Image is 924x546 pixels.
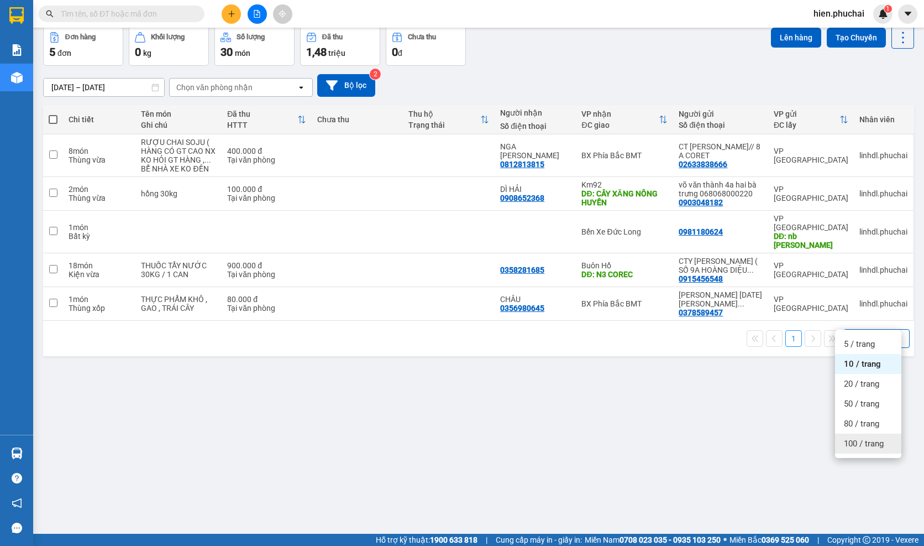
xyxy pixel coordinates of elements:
[500,142,570,160] div: NGA nguyễn
[884,5,892,13] sup: 1
[386,26,466,66] button: Chưa thu0đ
[69,304,130,313] div: Thùng xốp
[227,147,306,155] div: 400.000 đ
[370,69,381,80] sup: 2
[392,45,398,59] span: 0
[141,138,216,164] div: RƯỢU CHAI SOJU ( HÀNG CÓ GT CAO NX KO HỎI GT HÀNG , CƯỚC TÍNH BT )
[57,49,71,58] span: đơn
[376,534,477,546] span: Hỗ trợ kỹ thuật:
[317,115,398,124] div: Chưa thu
[805,7,873,20] span: hien.phuchai
[581,151,668,160] div: BX Phía Bắc BMT
[221,45,233,59] span: 30
[679,274,723,283] div: 0915456548
[12,523,22,533] span: message
[214,26,295,66] button: Số lượng30món
[151,33,185,41] div: Khối lượng
[679,198,723,207] div: 0903048182
[774,232,848,249] div: DĐ: nb sơn hà
[273,4,292,24] button: aim
[227,185,306,194] div: 100.000 đ
[581,110,659,118] div: VP nhận
[679,180,763,198] div: võ văn thành 4a hai bà trưng 068068000220
[844,358,881,370] span: 10 / trang
[774,295,848,313] div: VP [GEOGRAPHIC_DATA]
[222,4,241,24] button: plus
[403,105,495,134] th: Toggle SortBy
[306,45,327,59] span: 1,48
[44,79,164,96] input: Select a date range.
[227,295,306,304] div: 80.000 đ
[69,270,130,279] div: Kiện vừa
[620,535,721,544] strong: 0708 023 035 - 0935 103 250
[679,227,723,236] div: 0981180624
[500,266,544,274] div: 0358281685
[227,194,306,202] div: Tại văn phòng
[903,9,913,19] span: caret-down
[227,121,297,129] div: HTTT
[500,295,570,304] div: CHÂU
[738,299,744,308] span: ...
[771,28,821,48] button: Lên hàng
[859,115,907,124] div: Nhân viên
[12,498,22,508] span: notification
[69,261,130,270] div: 18 món
[486,534,487,546] span: |
[141,189,216,198] div: hồng 30kg
[9,7,24,24] img: logo-vxr
[46,10,54,18] span: search
[878,9,888,19] img: icon-new-feature
[500,160,544,169] div: 0812813815
[863,536,870,544] span: copyright
[898,4,917,24] button: caret-down
[222,105,311,134] th: Toggle SortBy
[227,261,306,270] div: 900.000 đ
[729,534,809,546] span: Miền Bắc
[248,4,267,24] button: file-add
[859,189,907,198] div: linhdl.phuchai
[500,108,570,117] div: Người nhận
[237,33,265,41] div: Số lượng
[585,534,721,546] span: Miền Nam
[774,110,839,118] div: VP gửi
[227,304,306,313] div: Tại văn phòng
[228,10,235,18] span: plus
[679,257,763,274] div: CTY KIM KHOA ĐĂNG ( SỐ 9A HOÀNG DIỆU - PHƯỜNG CAMLY- ĐÀ LẠT ) ( MST 5801519639 )
[679,160,727,169] div: 02633838666
[141,121,216,129] div: Ghi chú
[723,538,727,542] span: ⚪️
[69,155,130,164] div: Thùng vừa
[496,534,582,546] span: Cung cấp máy in - giấy in:
[317,74,375,97] button: Bộ lọc
[581,261,668,270] div: Buôn Hồ
[817,534,819,546] span: |
[69,295,130,304] div: 1 món
[408,33,436,41] div: Chưa thu
[500,304,544,313] div: 0356980645
[886,5,890,13] span: 1
[11,448,23,459] img: warehouse-icon
[581,180,668,189] div: Km92
[69,147,130,155] div: 8 món
[835,330,901,458] ul: Menu
[141,164,216,173] div: BỂ NHÀ XE KO ĐỀN
[61,8,191,20] input: Tìm tên, số ĐT hoặc mã đơn
[69,115,130,124] div: Chi tiết
[581,121,659,129] div: ĐC giao
[581,189,668,207] div: DĐ: CÂY XĂNG NÔNG HUYỀN
[227,155,306,164] div: Tại văn phòng
[581,270,668,279] div: DĐ: N3 COREC
[774,214,848,232] div: VP [GEOGRAPHIC_DATA]
[679,121,763,129] div: Số điện thoại
[785,330,802,347] button: 1
[69,223,130,232] div: 1 món
[69,194,130,202] div: Thùng vừa
[43,26,123,66] button: Đơn hàng5đơn
[576,105,673,134] th: Toggle SortBy
[581,227,668,236] div: Bến Xe Đức Long
[844,378,879,389] span: 20 / trang
[398,49,402,58] span: đ
[12,473,22,483] span: question-circle
[762,535,809,544] strong: 0369 525 060
[141,295,216,313] div: THỰC PHẨM KHÔ , GAO , TRÁI CÂY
